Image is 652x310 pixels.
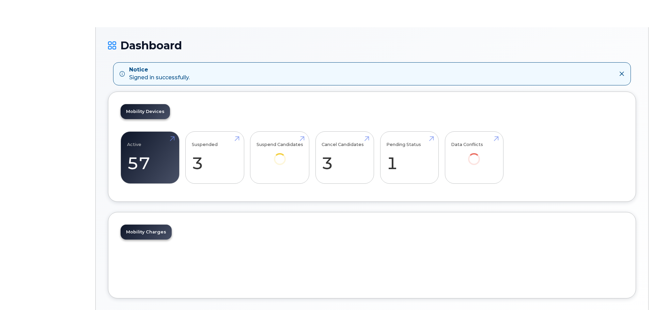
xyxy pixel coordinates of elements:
a: Active 57 [127,135,173,180]
strong: Notice [129,66,190,74]
a: Suspended 3 [192,135,238,180]
h1: Dashboard [108,39,636,51]
a: Suspend Candidates [257,135,303,174]
a: Cancel Candidates 3 [322,135,368,180]
div: Signed in successfully. [129,66,190,82]
a: Data Conflicts [451,135,497,174]
a: Pending Status 1 [386,135,432,180]
a: Mobility Devices [121,104,170,119]
a: Mobility Charges [121,225,172,240]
